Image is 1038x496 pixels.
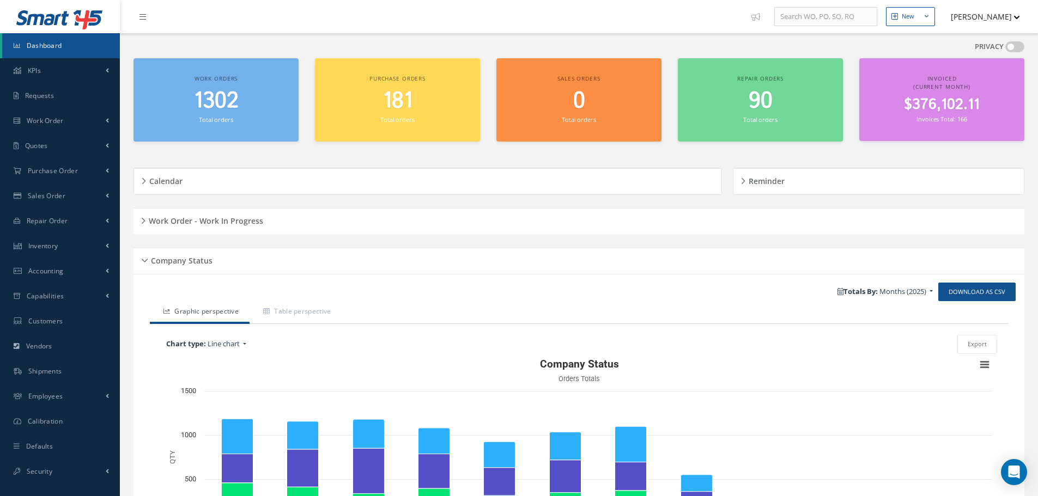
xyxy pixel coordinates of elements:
[222,454,253,482] path: January, 351. Work orders closed.
[161,336,429,352] a: Chart type: Line chart
[615,462,647,490] path: July, 350. Work orders closed.
[562,115,596,124] small: Total orders
[28,166,78,175] span: Purchase Order
[879,286,926,296] span: Months (2025)
[27,41,62,50] span: Dashboard
[28,66,41,75] span: KPIs
[916,115,967,123] small: Invoices Total: 166
[133,58,299,142] a: Work orders 1302 Total orders
[678,58,843,142] a: Repair orders 90 Total orders
[315,58,480,142] a: Purchase orders 181 Total orders
[28,241,58,250] span: Inventory
[496,58,661,142] a: Sales orders 0 Total orders
[615,426,647,462] path: July, 429. Work orders received.
[199,115,233,124] small: Total orders
[287,449,319,487] path: February, 453. Work orders closed.
[222,419,253,454] path: January, 429. Work orders received.
[250,301,342,324] a: Table perspective
[745,173,785,186] h5: Reminder
[369,75,426,82] span: Purchase orders
[28,366,62,376] span: Shipments
[25,141,48,150] span: Quotes
[927,75,957,82] span: Invoiced
[977,357,992,372] button: View chart menu, Company Status
[573,85,585,117] span: 0
[859,58,1024,141] a: Invoiced (Current Month) $376,102.11 Invoices Total: 166
[287,421,319,449] path: February, 339. Work orders received.
[185,475,196,483] text: 500
[886,7,935,26] button: New
[27,467,52,476] span: Security
[913,83,970,90] span: (Current Month)
[28,417,63,426] span: Calibration
[168,450,177,464] text: QTY
[208,339,240,348] span: Line chart
[550,460,581,492] path: June, 398. Work orders closed.
[484,442,515,468] path: May, 313. Work orders received.
[1001,459,1027,485] div: Open Intercom Messenger
[28,391,63,401] span: Employees
[902,12,914,21] div: New
[550,432,581,460] path: June, 341. Work orders received.
[145,213,263,226] h5: Work Order - Work In Progress
[737,75,784,82] span: Repair orders
[28,191,65,200] span: Sales Order
[540,358,619,370] text: Company Status
[418,454,450,488] path: April, 418. Work orders closed.
[380,115,414,124] small: Total orders
[383,85,412,117] span: 181
[181,431,196,439] text: 1000
[557,75,600,82] span: Sales orders
[353,419,385,448] path: March, 350. Work orders received.
[938,283,1016,302] a: Download as CSV
[25,91,54,100] span: Requests
[27,216,68,225] span: Repair Order
[749,85,773,117] span: 90
[681,474,713,491] path: August, 202. Work orders received.
[559,375,600,383] text: Orders Totals
[27,116,64,125] span: Work Order
[181,387,196,395] text: 1500
[743,115,777,124] small: Total orders
[166,339,206,348] b: Chart type:
[837,286,878,296] b: Totals By:
[2,33,120,58] a: Dashboard
[146,173,183,186] h5: Calendar
[904,94,980,115] span: $376,102.11
[774,7,877,27] input: Search WO, PO, SO, RO
[148,253,213,266] h5: Company Status
[832,284,938,300] a: Totals By: Months (2025)
[27,291,64,301] span: Capabilities
[195,75,238,82] span: Work orders
[484,467,515,495] path: May, 342. Work orders closed.
[26,341,52,351] span: Vendors
[150,301,250,324] a: Graphic perspective
[28,266,64,275] span: Accounting
[353,448,385,493] path: March, 549. Work orders closed.
[194,85,239,117] span: 1302
[940,6,1020,27] button: [PERSON_NAME]
[418,427,450,454] path: April, 320. Work orders received.
[28,316,63,326] span: Customers
[957,335,997,354] button: Export
[975,41,1004,52] label: PRIVACY
[26,442,53,451] span: Defaults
